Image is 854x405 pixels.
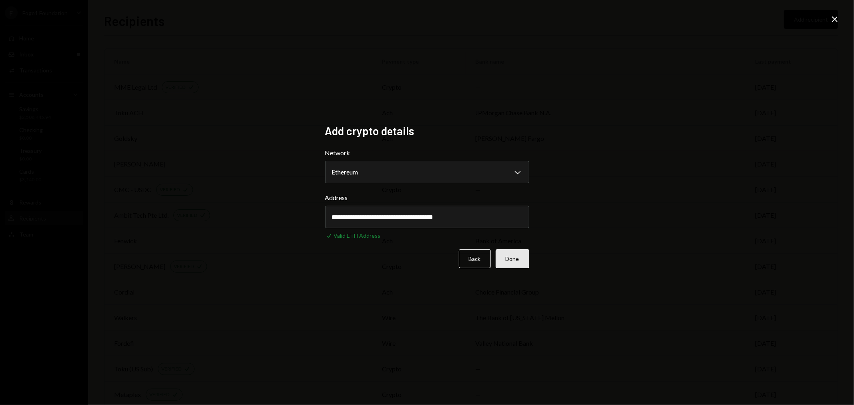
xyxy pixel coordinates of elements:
label: Address [325,193,529,202]
button: Network [325,161,529,183]
button: Done [496,249,529,268]
div: Valid ETH Address [334,231,381,240]
button: Back [459,249,491,268]
label: Network [325,148,529,158]
h2: Add crypto details [325,123,529,139]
